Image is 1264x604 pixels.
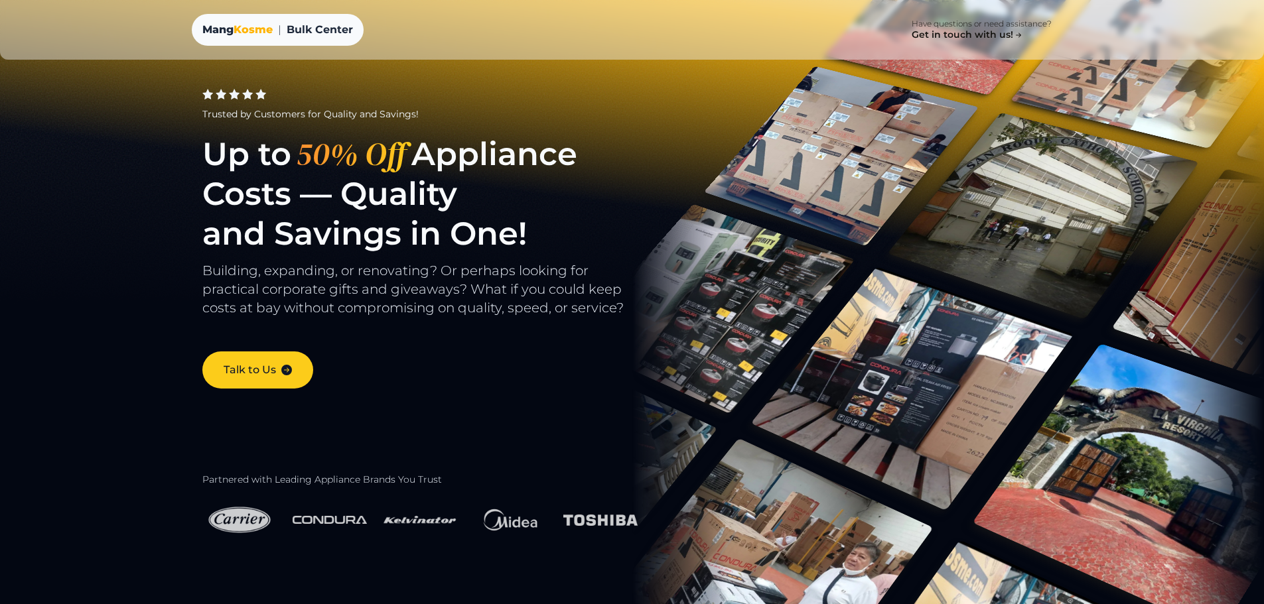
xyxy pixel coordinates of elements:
span: Kosme [234,23,273,36]
span: 50% Off [291,134,411,174]
img: Kelvinator Logo [383,497,457,543]
div: Mang [202,22,273,38]
img: Midea Logo [473,497,547,543]
p: Building, expanding, or renovating? Or perhaps looking for practical corporate gifts and giveaway... [202,261,662,330]
a: Have questions or need assistance? Get in touch with us! [890,11,1073,49]
h2: Partnered with Leading Appliance Brands You Trust [202,474,662,486]
a: Talk to Us [202,351,313,389]
img: Carrier Logo [202,497,277,543]
img: Toshiba Logo [563,507,638,534]
h4: Get in touch with us! [912,29,1024,41]
img: Condura Logo [293,508,367,532]
p: Have questions or need assistance? [912,19,1052,29]
a: MangKosme [202,22,273,38]
h1: Up to Appliance Costs — Quality and Savings in One! [202,134,662,253]
span: Bulk Center [287,22,353,38]
div: Trusted by Customers for Quality and Savings! [202,107,662,121]
span: | [278,22,281,38]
